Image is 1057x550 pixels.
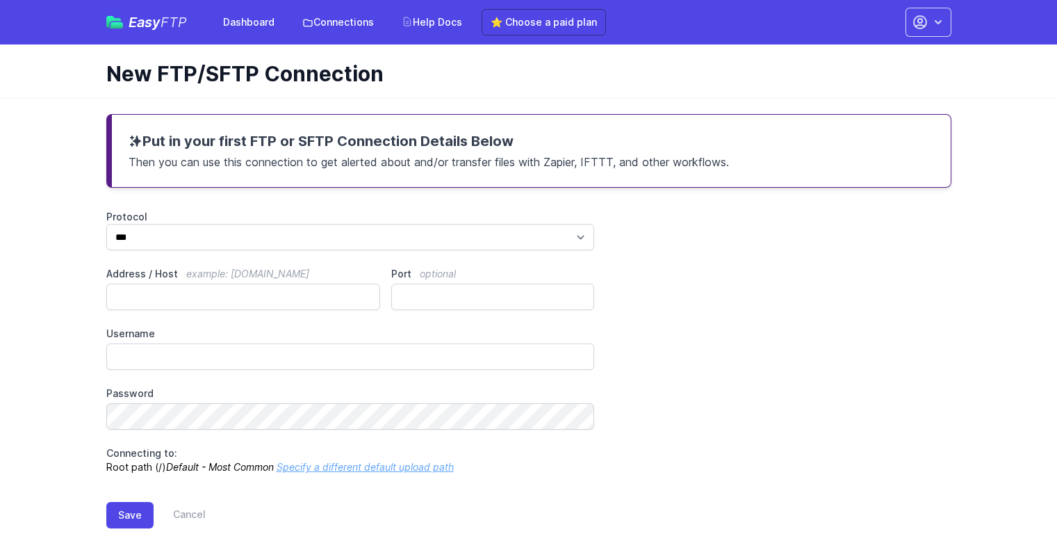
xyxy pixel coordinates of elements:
[106,502,154,528] button: Save
[166,461,274,473] i: Default - Most Common
[277,461,454,473] a: Specify a different default upload path
[106,210,595,224] label: Protocol
[420,268,456,280] span: optional
[106,447,177,459] span: Connecting to:
[393,10,470,35] a: Help Docs
[154,502,206,528] a: Cancel
[106,61,940,86] h1: New FTP/SFTP Connection
[129,131,934,151] h3: Put in your first FTP or SFTP Connection Details Below
[106,16,123,29] img: easyftp_logo.png
[391,267,594,281] label: Port
[294,10,382,35] a: Connections
[106,387,595,401] label: Password
[161,14,187,31] span: FTP
[106,327,595,341] label: Username
[129,15,187,29] span: Easy
[106,15,187,29] a: EasyFTP
[482,9,606,35] a: ⭐ Choose a paid plan
[106,446,595,474] p: Root path (/)
[186,268,309,280] span: example: [DOMAIN_NAME]
[215,10,283,35] a: Dashboard
[106,267,381,281] label: Address / Host
[129,151,934,170] p: Then you can use this connection to get alerted about and/or transfer files with Zapier, IFTTT, a...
